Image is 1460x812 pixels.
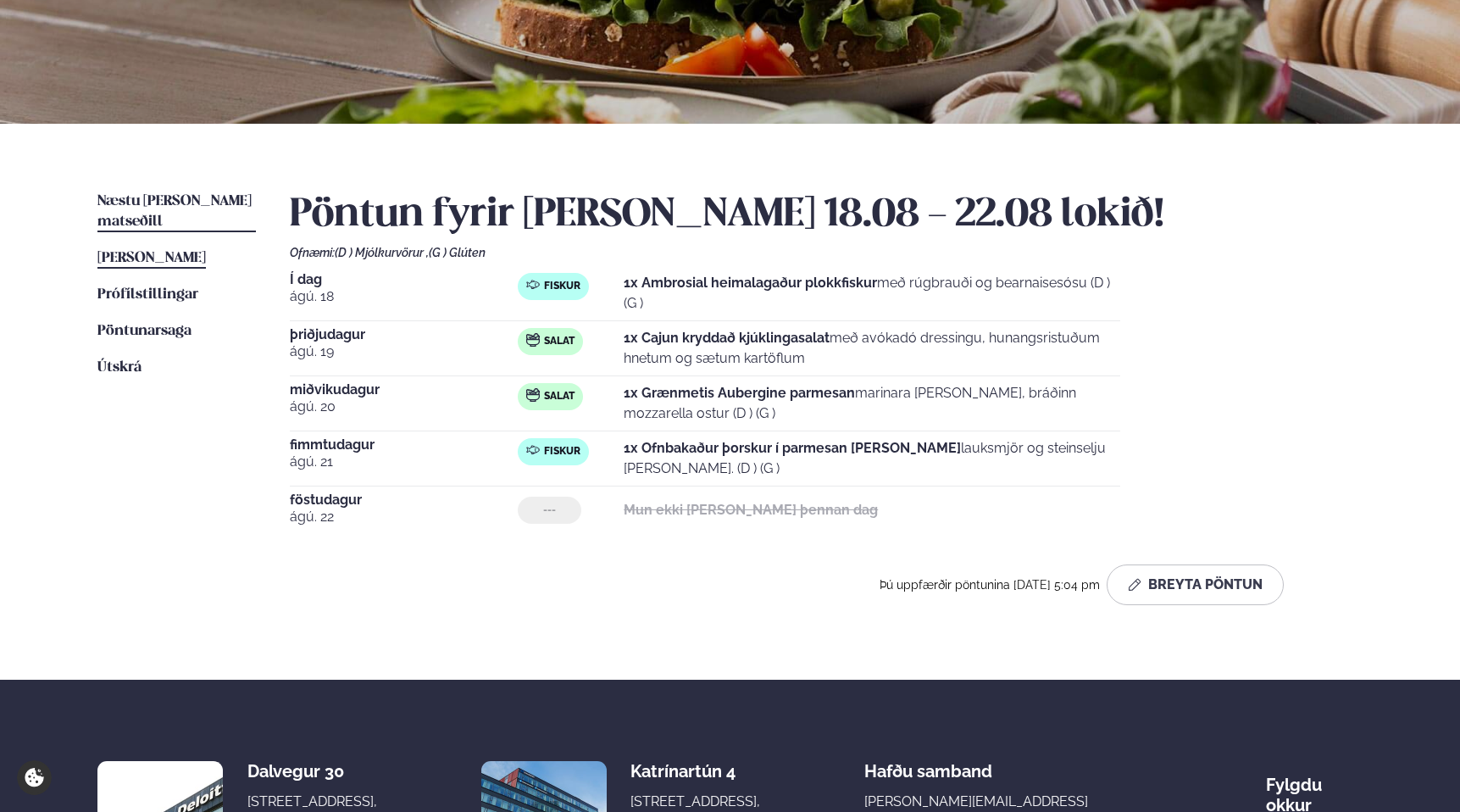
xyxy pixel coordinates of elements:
[97,358,142,378] a: Útskrá
[290,507,518,527] span: ágú. 22
[97,360,142,375] span: Útskrá
[97,321,192,342] a: Pöntunarsaga
[526,333,540,347] img: salad.svg
[624,328,1120,369] p: með avókadó dressingu, hunangsristuðum hnetum og sætum kartöflum
[290,328,518,342] span: þriðjudagur
[544,280,580,293] span: Fiskur
[97,324,192,338] span: Pöntunarsaga
[624,385,855,401] strong: 1x Grænmetis Aubergine parmesan
[624,273,1120,314] p: með rúgbrauði og bearnaisesósu (D ) (G )
[290,383,518,397] span: miðvikudagur
[290,452,518,472] span: ágú. 21
[543,503,556,517] span: ---
[97,192,256,232] a: Næstu [PERSON_NAME] matseðill
[335,246,429,259] span: (D ) Mjólkurvörur ,
[290,342,518,362] span: ágú. 19
[17,760,52,795] a: Cookie settings
[624,275,877,291] strong: 1x Ambrosial heimalagaður plokkfiskur
[624,502,878,518] strong: Mun ekki [PERSON_NAME] þennan dag
[97,287,198,302] span: Prófílstillingar
[630,761,765,781] div: Katrínartún 4
[864,748,992,781] span: Hafðu samband
[544,390,575,403] span: Salat
[97,251,206,265] span: [PERSON_NAME]
[526,278,540,292] img: fish.svg
[290,192,1363,239] h2: Pöntun fyrir [PERSON_NAME] 18.08 - 22.08 lokið!
[290,397,518,417] span: ágú. 20
[880,578,1100,592] span: Þú uppfærðir pöntunina [DATE] 5:04 pm
[544,335,575,348] span: Salat
[290,273,518,286] span: Í dag
[290,493,518,507] span: föstudagur
[290,438,518,452] span: fimmtudagur
[544,445,580,459] span: Fiskur
[290,246,1363,259] div: Ofnæmi:
[624,330,830,346] strong: 1x Cajun kryddað kjúklingasalat
[97,194,252,229] span: Næstu [PERSON_NAME] matseðill
[624,438,1120,479] p: lauksmjör og steinselju [PERSON_NAME]. (D ) (G )
[429,246,486,259] span: (G ) Glúten
[97,285,198,305] a: Prófílstillingar
[624,383,1120,424] p: marinara [PERSON_NAME], bráðinn mozzarella ostur (D ) (G )
[526,388,540,402] img: salad.svg
[624,440,961,456] strong: 1x Ofnbakaður þorskur í parmesan [PERSON_NAME]
[526,443,540,457] img: fish.svg
[1107,565,1284,605] button: Breyta Pöntun
[97,248,206,269] a: [PERSON_NAME]
[247,761,382,781] div: Dalvegur 30
[290,286,518,307] span: ágú. 18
